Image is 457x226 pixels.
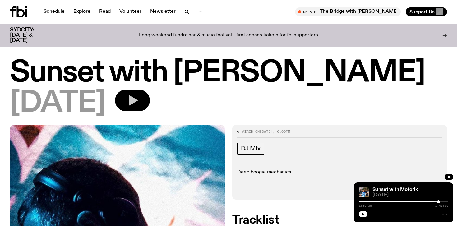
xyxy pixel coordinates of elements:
span: 1:35:35 [359,204,372,207]
a: DJ Mix [237,143,264,155]
a: Newsletter [146,7,179,16]
span: 1:47:25 [435,204,448,207]
span: [DATE] [372,193,448,197]
span: Aired on [242,129,260,134]
h3: SYDCITY: [DATE] & [DATE] [10,27,50,43]
a: Sunset with Motorik [372,187,418,192]
button: On AirThe Bridge with [PERSON_NAME] [295,7,401,16]
span: [DATE] [260,129,273,134]
p: Deep boogie mechanics. [237,169,442,175]
h2: Tracklist [232,214,447,226]
span: [DATE] [10,90,105,118]
button: Support Us [406,7,447,16]
a: Read [95,7,114,16]
img: Andrew, Reenie, and Pat stand in a row, smiling at the camera, in dappled light with a vine leafe... [359,187,369,197]
span: , 6:00pm [273,129,290,134]
p: Long weekend fundraiser & music festival - first access tickets for fbi supporters [139,33,318,38]
a: Explore [70,7,94,16]
a: Schedule [40,7,68,16]
h1: Sunset with [PERSON_NAME] [10,59,447,87]
span: Support Us [409,9,435,15]
span: DJ Mix [241,145,261,152]
a: Volunteer [116,7,145,16]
